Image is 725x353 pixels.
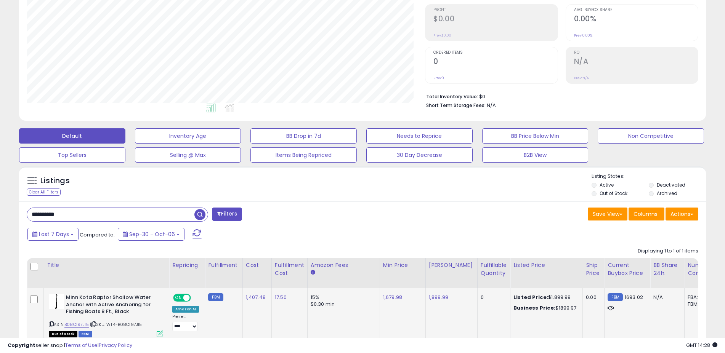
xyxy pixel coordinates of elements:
small: Prev: 0.00% [574,33,592,38]
small: FBM [608,293,622,301]
span: Last 7 Days [39,230,69,238]
div: Fulfillment [208,261,239,269]
p: Listing States: [592,173,706,180]
div: BB Share 24h. [653,261,681,277]
b: Listed Price: [513,294,548,301]
h2: 0.00% [574,14,698,25]
div: $1899.97 [513,305,577,311]
div: Clear All Filters [27,188,61,196]
div: 0.00 [586,294,598,301]
b: Minn Kota Raptor Shallow Water Anchor with Active Anchoring for Fishing Boats 8 Ft., Black [66,294,159,317]
button: Top Sellers [19,147,125,163]
div: FBM: 19 [688,301,713,308]
div: Preset: [172,314,199,331]
span: Avg. Buybox Share [574,8,698,12]
span: FBM [79,331,92,337]
h2: $0.00 [433,14,557,25]
span: Profit [433,8,557,12]
button: Inventory Age [135,128,241,144]
div: Title [47,261,166,269]
button: BB Price Below Min [482,128,589,144]
span: ON [174,295,183,301]
span: OFF [190,295,202,301]
button: Actions [666,208,698,220]
span: All listings that are currently out of stock and unavailable for purchase on Amazon [49,331,77,337]
div: $1,899.99 [513,294,577,301]
small: Amazon Fees. [311,269,315,276]
a: 1,407.48 [246,294,266,301]
div: Current Buybox Price [608,261,647,277]
h2: 0 [433,57,557,67]
strong: Copyright [8,342,35,349]
button: Columns [629,208,664,220]
span: Columns [634,210,658,218]
div: Cost [246,261,268,269]
a: Privacy Policy [99,342,132,349]
div: Fulfillment Cost [275,261,304,277]
li: $0 [426,91,693,101]
div: 0 [481,294,504,301]
a: 1,679.98 [383,294,402,301]
button: 30 Day Decrease [366,147,473,163]
small: Prev: $0.00 [433,33,451,38]
img: 21OTtJvTkYL._SL40_.jpg [49,294,64,309]
div: Min Price [383,261,422,269]
button: Selling @ Max [135,147,241,163]
label: Out of Stock [600,190,627,196]
a: 17.50 [275,294,287,301]
div: Repricing [172,261,202,269]
button: Save View [588,208,627,220]
h5: Listings [40,176,70,186]
button: Sep-30 - Oct-06 [118,228,184,241]
small: Prev: 0 [433,76,444,80]
span: 2025-10-14 14:28 GMT [686,342,717,349]
button: Filters [212,208,242,221]
div: $0.30 min [311,301,374,308]
div: FBA: 0 [688,294,713,301]
button: Needs to Reprice [366,128,473,144]
label: Archived [657,190,677,196]
div: Displaying 1 to 1 of 1 items [638,248,698,255]
div: Amazon Fees [311,261,377,269]
label: Deactivated [657,182,685,188]
div: Ship Price [586,261,601,277]
button: B2B View [482,147,589,163]
div: Num of Comp. [688,261,715,277]
span: Sep-30 - Oct-06 [129,230,175,238]
b: Business Price: [513,304,555,311]
b: Total Inventory Value: [426,93,478,100]
div: seller snap | | [8,342,132,349]
a: Terms of Use [65,342,98,349]
button: BB Drop in 7d [250,128,357,144]
button: Last 7 Days [27,228,79,241]
a: B08C197J15 [64,321,89,328]
span: N/A [487,102,496,109]
div: N/A [653,294,678,301]
div: Amazon AI [172,306,199,313]
div: ASIN: [49,294,163,336]
small: Prev: N/A [574,76,589,80]
b: Short Term Storage Fees: [426,102,486,109]
span: Compared to: [80,231,115,238]
div: Listed Price [513,261,579,269]
span: ROI [574,51,698,55]
div: 15% [311,294,374,301]
div: [PERSON_NAME] [429,261,474,269]
button: Default [19,128,125,144]
span: Ordered Items [433,51,557,55]
label: Active [600,182,614,188]
div: Fulfillable Quantity [481,261,507,277]
small: FBM [208,293,223,301]
a: 1,899.99 [429,294,448,301]
button: Items Being Repriced [250,147,357,163]
span: | SKU: WTR-B08C197J15 [90,321,142,327]
span: 1693.02 [625,294,643,301]
button: Non Competitive [598,128,704,144]
h2: N/A [574,57,698,67]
